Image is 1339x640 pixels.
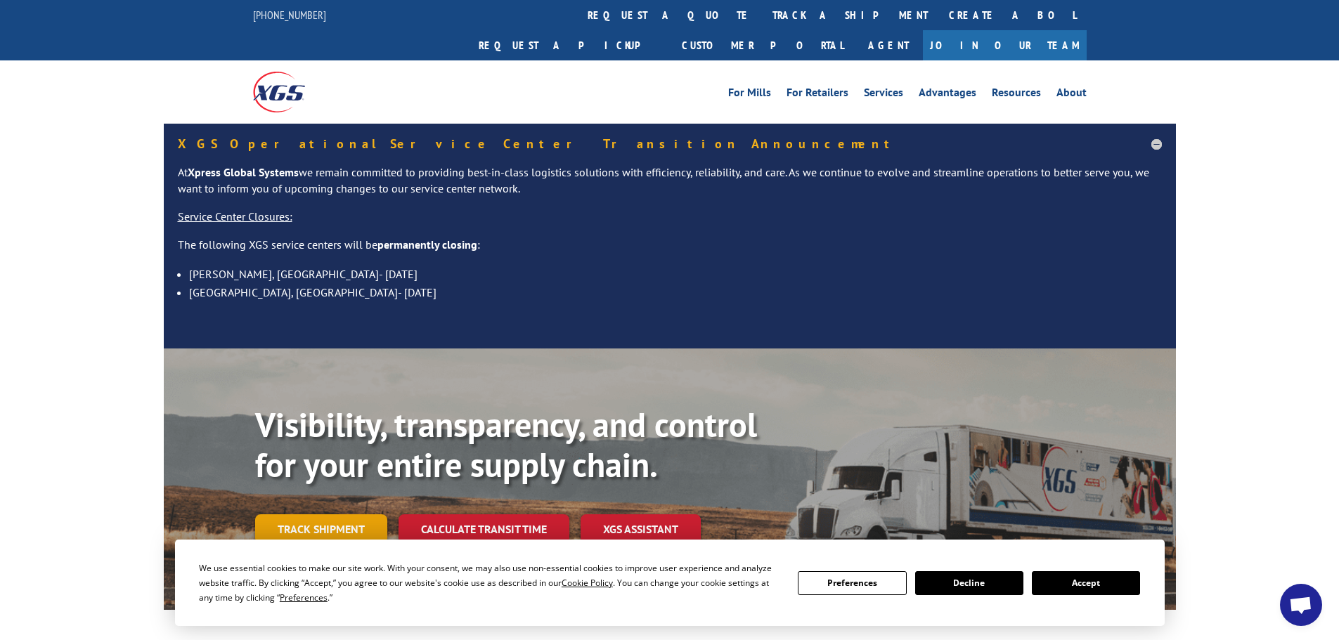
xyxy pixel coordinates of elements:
[253,8,326,22] a: [PHONE_NUMBER]
[468,30,671,60] a: Request a pickup
[923,30,1087,60] a: Join Our Team
[175,540,1165,626] div: Cookie Consent Prompt
[581,514,701,544] a: XGS ASSISTANT
[280,592,328,603] span: Preferences
[255,514,387,544] a: Track shipment
[798,571,906,595] button: Preferences
[255,403,757,487] b: Visibility, transparency, and control for your entire supply chain.
[992,87,1041,103] a: Resources
[854,30,923,60] a: Agent
[399,514,569,544] a: Calculate transit time
[178,138,1162,150] h5: XGS Operational Service Center Transition Announcement
[915,571,1023,595] button: Decline
[728,87,771,103] a: For Mills
[188,165,299,179] strong: Xpress Global Systems
[189,283,1162,301] li: [GEOGRAPHIC_DATA], [GEOGRAPHIC_DATA]- [DATE]
[199,561,781,605] div: We use essential cookies to make our site work. With your consent, we may also use non-essential ...
[1280,584,1322,626] a: Open chat
[1032,571,1140,595] button: Accept
[864,87,903,103] a: Services
[919,87,976,103] a: Advantages
[178,237,1162,265] p: The following XGS service centers will be :
[1056,87,1087,103] a: About
[377,237,477,252] strong: permanently closing
[562,577,613,589] span: Cookie Policy
[671,30,854,60] a: Customer Portal
[178,209,292,223] u: Service Center Closures:
[189,265,1162,283] li: [PERSON_NAME], [GEOGRAPHIC_DATA]- [DATE]
[178,164,1162,209] p: At we remain committed to providing best-in-class logistics solutions with efficiency, reliabilit...
[787,87,848,103] a: For Retailers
